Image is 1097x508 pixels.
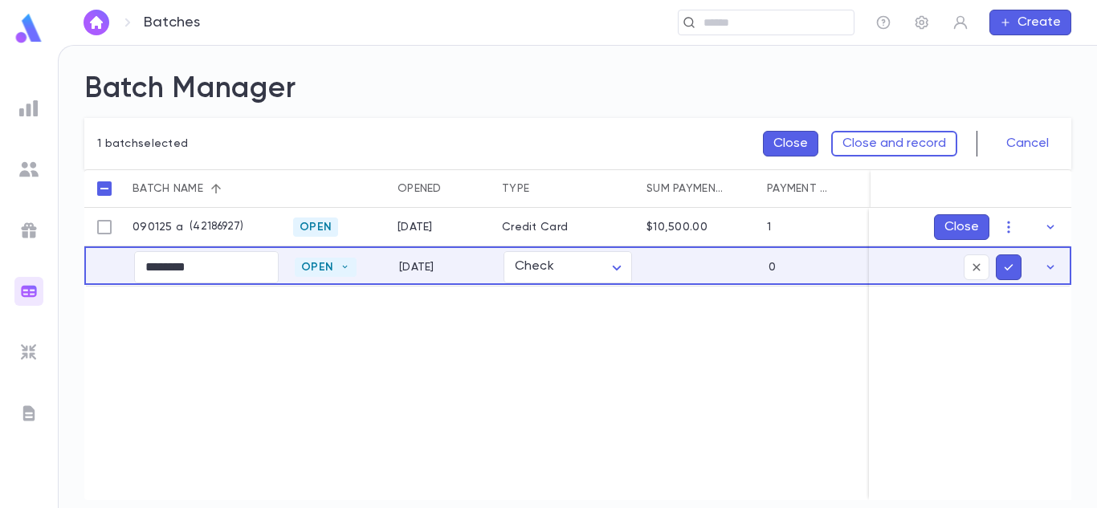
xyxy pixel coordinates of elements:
[494,208,638,246] div: Credit Card
[124,169,285,208] div: Batch name
[87,16,106,29] img: home_white.a664292cf8c1dea59945f0da9f25487c.svg
[389,169,494,208] div: Opened
[133,169,203,208] div: Batch name
[763,131,818,156] button: Close
[144,14,200,31] p: Batches
[725,176,751,201] button: Sort
[203,176,229,201] button: Sort
[934,214,989,240] button: Close
[183,219,243,235] p: ( 42186927 )
[997,131,1058,156] button: Cancel
[502,169,529,208] div: Type
[504,251,632,282] div: Check
[295,261,340,274] span: Open
[863,169,1008,208] div: Bank
[19,404,39,423] img: letters_grey.7941b92b52307dd3b8a917253454ce1c.svg
[646,221,708,234] div: $10,500.00
[13,13,45,44] img: logo
[529,176,555,201] button: Sort
[515,260,554,273] span: Check
[767,221,771,234] div: 1
[19,282,39,301] img: batches_gradient.0a22e14384a92aa4cd678275c0c39cc4.svg
[442,176,467,201] button: Sort
[494,169,638,208] div: Type
[399,261,434,274] div: 9/2/2025
[133,221,183,234] p: 090125 a
[830,176,855,201] button: Sort
[84,71,1071,107] h2: Batch Manager
[831,131,957,156] button: Close and record
[989,10,1071,35] button: Create
[398,169,442,208] div: Opened
[293,221,338,234] span: Open
[19,343,39,362] img: imports_grey.530a8a0e642e233f2baf0ef88e8c9fcb.svg
[769,261,776,274] div: 0
[97,137,188,150] p: 1 batch selected
[398,221,433,234] div: 9/1/2025
[759,169,863,208] div: Payment qty
[295,258,357,277] div: Open
[767,169,830,208] div: Payment qty
[19,99,39,118] img: reports_grey.c525e4749d1bce6a11f5fe2a8de1b229.svg
[19,160,39,179] img: students_grey.60c7aba0da46da39d6d829b817ac14fc.svg
[19,221,39,240] img: campaigns_grey.99e729a5f7ee94e3726e6486bddda8f1.svg
[646,169,725,208] div: Sum payments
[638,169,759,208] div: Sum payments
